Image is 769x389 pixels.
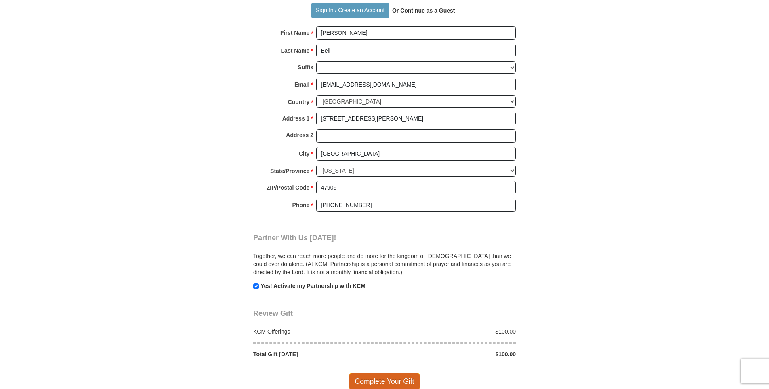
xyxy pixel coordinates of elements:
strong: ZIP/Postal Code [267,182,310,193]
span: Review Gift [253,309,293,317]
strong: First Name [280,27,309,38]
strong: City [299,148,309,159]
strong: Address 2 [286,129,313,141]
strong: Country [288,96,310,108]
span: Partner With Us [DATE]! [253,234,336,242]
strong: Or Continue as a Guest [392,7,455,14]
strong: Email [294,79,309,90]
strong: Yes! Activate my Partnership with KCM [261,283,366,289]
button: Sign In / Create an Account [311,3,389,18]
div: KCM Offerings [249,328,385,336]
div: $100.00 [384,350,520,358]
strong: Phone [292,199,310,211]
strong: State/Province [270,165,309,177]
div: Total Gift [DATE] [249,350,385,358]
strong: Address 1 [282,113,310,124]
strong: Suffix [298,61,313,73]
div: $100.00 [384,328,520,336]
strong: Last Name [281,45,310,56]
p: Together, we can reach more people and do more for the kingdom of [DEMOGRAPHIC_DATA] than we coul... [253,252,516,276]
